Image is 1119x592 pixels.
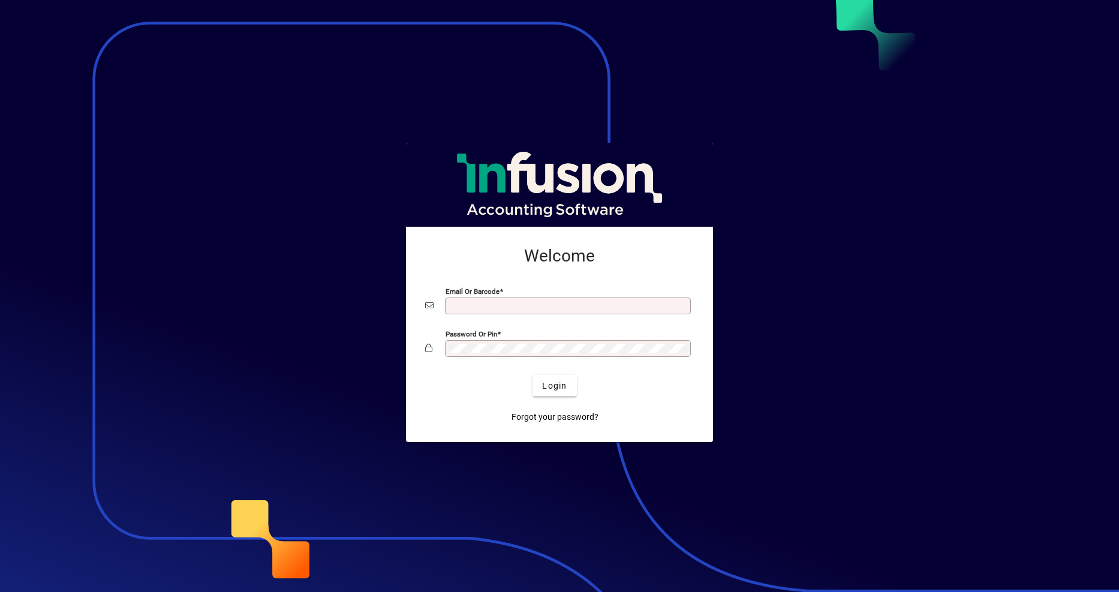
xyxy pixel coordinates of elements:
a: Forgot your password? [507,406,603,428]
span: Forgot your password? [512,411,598,423]
button: Login [533,375,576,396]
mat-label: Password or Pin [446,330,497,338]
h2: Welcome [425,246,694,266]
span: Login [542,380,567,392]
mat-label: Email or Barcode [446,287,500,296]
